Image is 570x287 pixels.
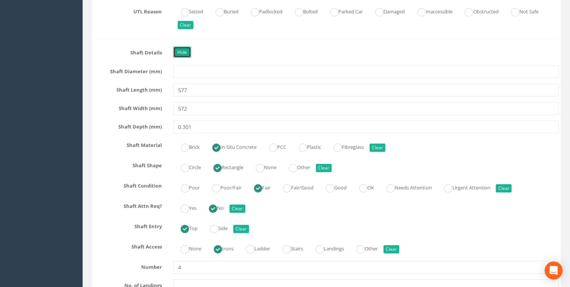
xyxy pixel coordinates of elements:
label: Shaft Entry [88,220,167,230]
label: Good [318,182,347,193]
label: Shaft Condition [88,180,167,190]
label: Stairs [275,243,303,254]
label: Not Safe [503,6,538,17]
label: PCC [261,141,286,152]
label: Damaged [368,6,405,17]
label: Other [281,161,310,172]
label: Parked Car [323,6,363,17]
label: Shaft Length (mm) [88,84,167,94]
label: Obstructed [457,6,498,17]
label: Shaft Shape [88,159,167,169]
label: Number [88,261,167,271]
div: Open Intercom Messenger [544,261,562,279]
label: Landings [308,243,344,254]
label: Top [173,222,198,233]
label: Shaft Diameter (mm) [88,65,167,75]
label: OK [351,182,374,193]
label: UTL Reason [88,6,167,15]
label: Seized [173,6,203,17]
label: Fibreglass [326,141,364,152]
label: No [201,202,224,213]
a: Hide [173,47,191,58]
label: Side [202,222,228,233]
label: Irons [206,243,234,254]
label: Buried [208,6,238,17]
label: Poor [173,182,200,193]
label: Fair [246,182,270,193]
label: Poor/Fair [205,182,241,193]
label: Circle [173,161,201,172]
label: Shaft Access [88,241,167,251]
label: Shaft Attn Req? [88,200,167,210]
label: Urgent Attention [436,182,490,193]
label: Fair/Good [275,182,314,193]
label: Shaft Material [88,139,167,149]
label: Needs Attention [379,182,431,193]
label: None [173,243,201,254]
label: Rectangle [206,161,243,172]
button: Clear [316,164,332,172]
label: Yes [173,202,196,213]
label: Bolted [287,6,318,17]
button: Clear [178,21,193,29]
button: Clear [383,245,399,254]
label: Shaft Details [88,47,167,56]
label: Other [349,243,378,254]
label: Plastic [291,141,321,152]
button: Clear [229,205,245,213]
label: Shaft Width (mm) [88,102,167,112]
button: Clear [496,184,511,193]
label: Shaft Depth (mm) [88,121,167,131]
button: Clear [369,144,385,152]
button: Clear [233,225,249,233]
label: Inaccessible [410,6,452,17]
label: Padlocked [243,6,282,17]
label: Brick [173,141,200,152]
label: In-Situ Concrete [205,141,256,152]
label: None [248,161,276,172]
label: Ladder [238,243,270,254]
